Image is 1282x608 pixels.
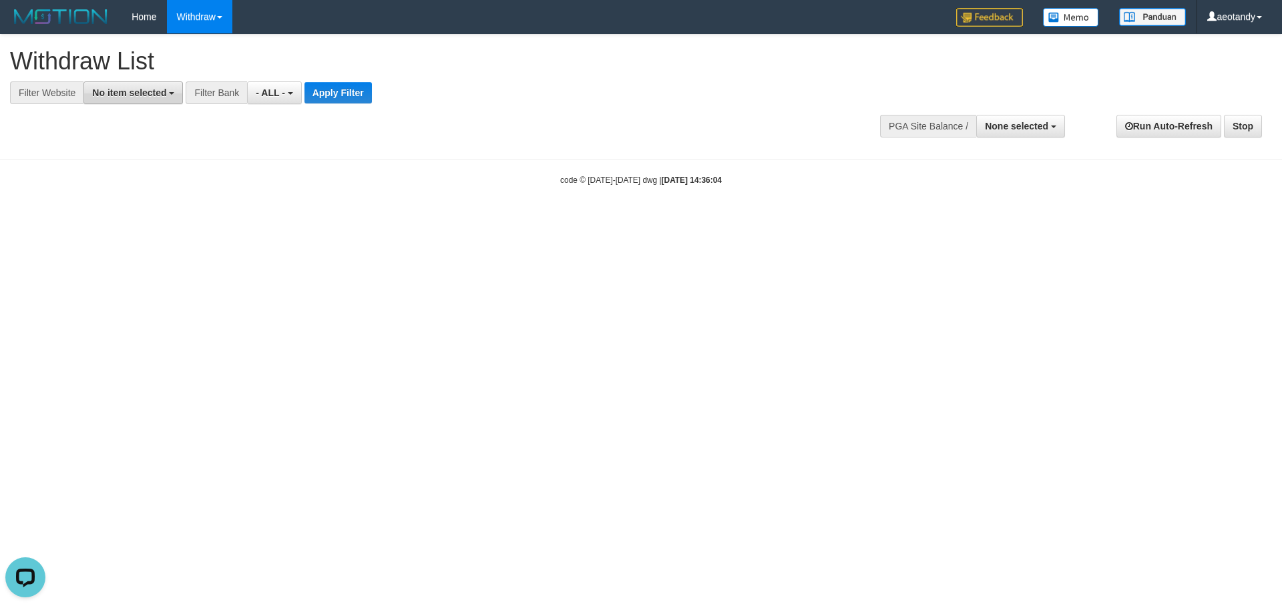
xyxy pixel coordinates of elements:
a: Run Auto-Refresh [1116,115,1221,137]
div: Filter Website [10,81,83,104]
div: Filter Bank [186,81,247,104]
button: No item selected [83,81,183,104]
span: None selected [985,121,1048,131]
button: - ALL - [247,81,301,104]
img: Button%20Memo.svg [1043,8,1099,27]
span: - ALL - [256,87,285,98]
span: No item selected [92,87,166,98]
div: PGA Site Balance / [880,115,976,137]
button: Open LiveChat chat widget [5,5,45,45]
button: None selected [976,115,1065,137]
small: code © [DATE]-[DATE] dwg | [560,176,722,185]
a: Stop [1224,115,1262,137]
img: panduan.png [1119,8,1186,26]
h1: Withdraw List [10,48,841,75]
img: Feedback.jpg [956,8,1023,27]
button: Apply Filter [304,82,372,103]
img: MOTION_logo.png [10,7,112,27]
strong: [DATE] 14:36:04 [662,176,722,185]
